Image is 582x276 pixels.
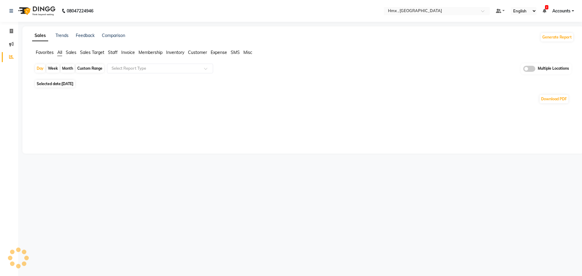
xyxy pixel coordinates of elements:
span: Favorites [36,50,54,55]
div: Month [61,64,75,73]
span: SMS [231,50,240,55]
button: Download PDF [540,95,568,103]
span: Selected date: [35,80,75,88]
div: Custom Range [76,64,104,73]
span: Accounts [552,8,570,14]
span: Membership [139,50,162,55]
a: Comparison [102,33,125,38]
button: Generate Report [541,33,573,42]
span: Multiple Locations [538,66,569,72]
span: Sales Target [80,50,104,55]
span: [DATE] [62,81,73,86]
span: Expense [211,50,227,55]
span: 2 [545,5,548,9]
span: All [57,50,62,55]
span: Invoice [121,50,135,55]
a: Trends [55,33,69,38]
span: Inventory [166,50,184,55]
div: Week [46,64,59,73]
span: Staff [108,50,118,55]
b: 08047224946 [67,2,93,19]
a: Sales [32,30,48,41]
img: logo [15,2,57,19]
div: Day [35,64,45,73]
a: Feedback [76,33,95,38]
span: Misc [243,50,252,55]
span: Sales [66,50,76,55]
span: Customer [188,50,207,55]
a: 2 [543,8,546,14]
